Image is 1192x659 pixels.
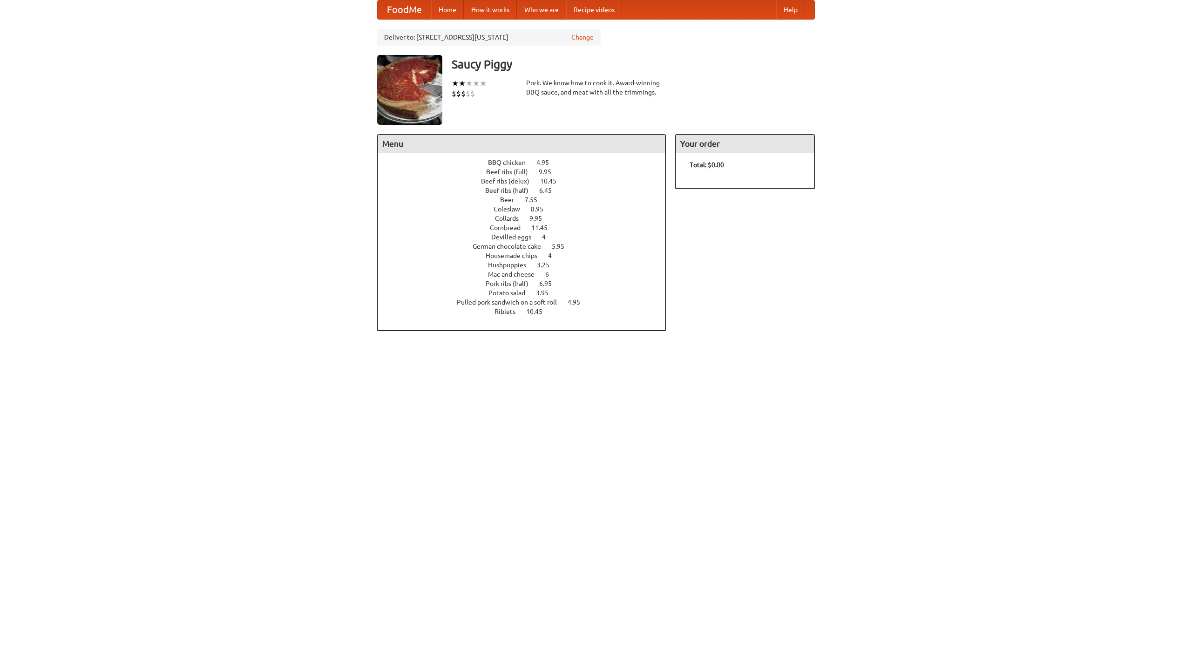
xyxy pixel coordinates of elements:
span: Hushpuppies [488,261,535,269]
div: Deliver to: [STREET_ADDRESS][US_STATE] [377,29,601,46]
span: Riblets [494,308,525,315]
h4: Menu [378,135,665,153]
span: 3.25 [537,261,559,269]
li: $ [452,88,456,99]
span: 11.45 [531,224,557,231]
h3: Saucy Piggy [452,55,815,74]
span: Coleslaw [494,205,529,213]
li: $ [470,88,475,99]
a: Potato salad 3.95 [488,289,566,297]
a: Mac and cheese 6 [488,271,566,278]
span: 3.95 [536,289,558,297]
a: Devilled eggs 4 [491,233,563,241]
a: Collards 9.95 [495,215,559,222]
span: Beef ribs (full) [486,168,537,176]
a: Hushpuppies 3.25 [488,261,567,269]
li: ★ [480,78,487,88]
span: 9.95 [539,168,561,176]
a: Who we are [517,0,566,19]
span: 6.95 [539,280,561,287]
a: Pulled pork sandwich on a soft roll 4.95 [457,299,597,306]
a: Help [776,0,805,19]
a: Cornbread 11.45 [490,224,565,231]
div: Pork. We know how to cook it. Award-winning BBQ sauce, and meat with all the trimmings. [526,78,666,97]
a: German chocolate cake 5.95 [473,243,582,250]
span: Pork ribs (half) [486,280,538,287]
a: Beer 7.55 [500,196,555,204]
a: Home [431,0,464,19]
span: Beef ribs (delux) [481,177,539,185]
span: Housemade chips [486,252,547,259]
span: 10.45 [540,177,566,185]
li: ★ [473,78,480,88]
li: ★ [466,78,473,88]
span: Pulled pork sandwich on a soft roll [457,299,566,306]
a: Beef ribs (delux) 10.45 [481,177,574,185]
li: $ [466,88,470,99]
span: 5.95 [552,243,574,250]
img: angular.jpg [377,55,442,125]
a: Change [571,33,594,42]
span: 4.95 [536,159,558,166]
span: Beer [500,196,523,204]
a: Pork ribs (half) 6.95 [486,280,569,287]
li: $ [461,88,466,99]
li: ★ [452,78,459,88]
b: Total: $0.00 [690,161,724,169]
span: 4 [542,233,555,241]
span: BBQ chicken [488,159,535,166]
li: $ [456,88,461,99]
a: How it works [464,0,517,19]
span: 7.55 [525,196,547,204]
a: FoodMe [378,0,431,19]
span: Cornbread [490,224,530,231]
span: Collards [495,215,528,222]
span: 6.45 [539,187,561,194]
span: 10.45 [526,308,552,315]
span: German chocolate cake [473,243,550,250]
span: Potato salad [488,289,535,297]
span: Mac and cheese [488,271,544,278]
a: Coleslaw 8.95 [494,205,561,213]
span: Devilled eggs [491,233,541,241]
a: Recipe videos [566,0,622,19]
span: Beef ribs (half) [485,187,538,194]
a: BBQ chicken 4.95 [488,159,566,166]
span: 8.95 [531,205,553,213]
a: Beef ribs (half) 6.45 [485,187,569,194]
span: 4.95 [568,299,589,306]
span: 9.95 [529,215,551,222]
span: 4 [548,252,561,259]
h4: Your order [676,135,814,153]
a: Beef ribs (full) 9.95 [486,168,569,176]
span: 6 [545,271,558,278]
a: Riblets 10.45 [494,308,560,315]
li: ★ [459,78,466,88]
a: Housemade chips 4 [486,252,569,259]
